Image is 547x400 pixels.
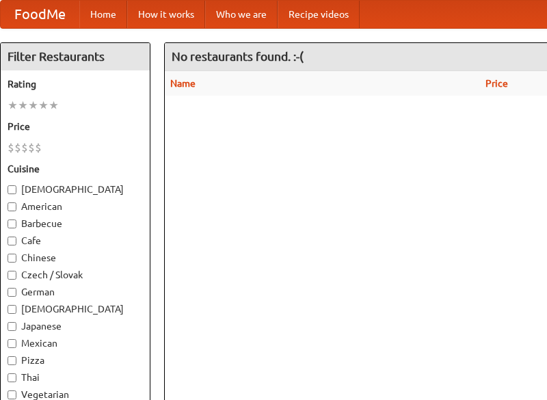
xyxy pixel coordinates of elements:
li: $ [28,140,35,155]
a: Price [485,78,508,89]
label: American [8,200,143,213]
input: Mexican [8,339,16,348]
li: ★ [38,98,49,113]
li: $ [21,140,28,155]
li: ★ [8,98,18,113]
h5: Price [8,120,143,133]
a: Name [170,78,196,89]
a: How it works [127,1,205,28]
label: [DEMOGRAPHIC_DATA] [8,302,143,316]
li: $ [8,140,14,155]
input: Japanese [8,322,16,331]
a: Who we are [205,1,278,28]
label: Mexican [8,336,143,350]
label: Czech / Slovak [8,268,143,282]
li: ★ [28,98,38,113]
label: Thai [8,371,143,384]
input: Pizza [8,356,16,365]
label: German [8,285,143,299]
input: Chinese [8,254,16,263]
li: $ [35,140,42,155]
input: [DEMOGRAPHIC_DATA] [8,305,16,314]
h5: Cuisine [8,162,143,176]
ng-pluralize: No restaurants found. :-( [172,50,304,63]
a: Home [79,1,127,28]
a: FoodMe [1,1,79,28]
label: [DEMOGRAPHIC_DATA] [8,183,143,196]
label: Barbecue [8,217,143,230]
label: Japanese [8,319,143,333]
input: German [8,288,16,297]
input: Barbecue [8,219,16,228]
li: ★ [49,98,59,113]
input: American [8,202,16,211]
label: Chinese [8,251,143,265]
li: ★ [18,98,28,113]
li: $ [14,140,21,155]
input: Thai [8,373,16,382]
h4: Filter Restaurants [1,43,150,70]
input: [DEMOGRAPHIC_DATA] [8,185,16,194]
input: Vegetarian [8,390,16,399]
input: Cafe [8,237,16,245]
label: Pizza [8,354,143,367]
h5: Rating [8,77,143,91]
input: Czech / Slovak [8,271,16,280]
a: Recipe videos [278,1,360,28]
label: Cafe [8,234,143,248]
